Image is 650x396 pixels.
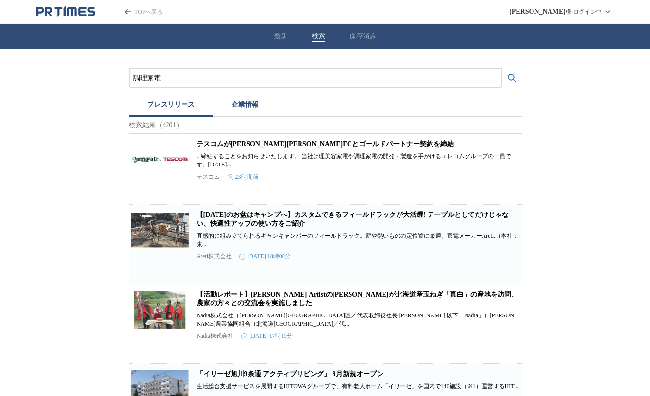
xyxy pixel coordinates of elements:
[197,252,232,261] p: Areti株式会社
[197,140,454,148] a: テスコムが[PERSON_NAME][PERSON_NAME]FCとゴールドパートナー契約を締結
[129,117,522,134] p: 検索結果（4201）
[502,68,522,88] button: 検索する
[274,32,287,41] button: 最新
[241,332,293,340] time: [DATE] 17時19分
[131,211,189,249] img: 【2025年のお盆はキャンプへ】カスタムできるフィールドラックが大活躍! テーブルとしてだけじゃない、快適性アップの使い方をご紹介
[509,8,566,16] span: [PERSON_NAME]
[131,290,189,329] img: 【活動レポート】Nadia Artistのちおりが北海道産玉ねぎ「真白」の産地を訪問、農家の方々との交流会を実施しました
[350,32,377,41] button: 保存済み
[197,232,520,248] p: 直感的に組み立てられるキャンキャンパーのフィールドラック。薪や熱いものの定位置に最適。家電メーカーAreti.（本社：東...
[131,140,189,179] img: テスコムが松本山雅FCとゴールドパートナー契約を締結
[110,8,163,16] a: PR TIMESのトップページはこちら
[197,312,520,328] p: Nadia株式会社（[PERSON_NAME][GEOGRAPHIC_DATA]区／代表取締役社長 [PERSON_NAME] 以下「Nadia」）[PERSON_NAME]農業協同組合（北海道...
[197,370,383,378] a: 「イリーゼ旭川9条通 アクティブリビング」 8月新規オープン
[129,96,213,117] button: プレスリリース
[197,173,220,181] p: テスコム
[197,291,518,307] a: 【活動レポート】[PERSON_NAME] Artistの[PERSON_NAME]が北海道産玉ねぎ「真白」の産地を訪問、農家の方々との交流会を実施しました
[197,152,520,169] p: ...締結することをお知らせいたします。 当社は理美容家電や調理家電の開発・製造を手がけるエレコムグループの一員です。[DATE]...
[133,73,498,83] input: プレスリリースおよび企業を検索する
[213,96,277,117] button: 企業情報
[197,211,509,227] a: 【[DATE]のお盆はキャンプへ】カスタムできるフィールドラックが大活躍! テーブルとしてだけじゃない、快適性アップの使い方をご紹介
[312,32,325,41] button: 検索
[228,173,259,181] time: 23時間前
[197,332,234,340] p: Nadia株式会社
[36,6,95,17] a: PR TIMESのトップページはこちら
[197,382,520,391] p: 生活総合支援サービスを展開するHITOWAグループで、有料老人ホーム「イリーゼ」を国内で146施設（※1）運営するHIT...
[239,252,291,261] time: [DATE] 18時00分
